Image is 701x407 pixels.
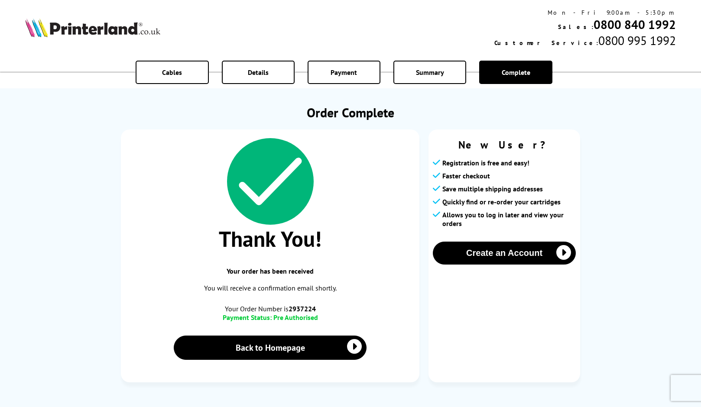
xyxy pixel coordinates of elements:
[174,336,367,360] a: Back to Homepage
[594,16,676,32] a: 0800 840 1992
[162,68,182,77] span: Cables
[442,210,576,228] span: Allows you to log in later and view your orders
[494,39,598,47] span: Customer Service:
[130,225,411,253] span: Thank You!
[416,68,444,77] span: Summary
[331,68,357,77] span: Payment
[442,171,490,180] span: Faster checkout
[25,18,160,37] img: Printerland Logo
[130,304,411,313] span: Your Order Number is
[598,32,676,48] span: 0800 995 1992
[223,313,272,322] span: Payment Status:
[433,242,576,265] button: Create an Account
[558,23,594,31] span: Sales:
[289,304,316,313] b: 2937224
[433,138,576,152] span: New User?
[494,9,676,16] div: Mon - Fri 9:00am - 5:30pm
[130,282,411,294] p: You will receive a confirmation email shortly.
[273,313,318,322] span: Pre Authorised
[502,68,530,77] span: Complete
[248,68,269,77] span: Details
[121,104,580,121] h1: Order Complete
[130,267,411,275] span: Your order has been received
[442,184,543,193] span: Save multiple shipping addresses
[442,158,529,167] span: Registration is free and easy!
[442,197,561,206] span: Quickly find or re-order your cartridges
